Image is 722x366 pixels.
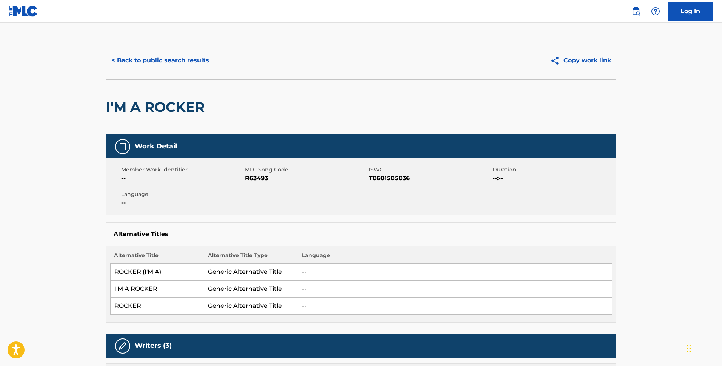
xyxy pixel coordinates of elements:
[204,298,298,315] td: Generic Alternative Title
[684,330,722,366] iframe: Chat Widget
[110,298,204,315] td: ROCKER
[668,2,713,21] a: Log In
[648,4,663,19] div: Help
[121,198,243,207] span: --
[204,252,298,264] th: Alternative Title Type
[114,230,609,238] h5: Alternative Titles
[121,190,243,198] span: Language
[9,6,38,17] img: MLC Logo
[545,51,616,70] button: Copy work link
[135,341,172,350] h5: Writers (3)
[106,51,214,70] button: < Back to public search results
[298,264,612,281] td: --
[298,298,612,315] td: --
[118,142,127,151] img: Work Detail
[628,4,643,19] a: Public Search
[369,174,491,183] span: T0601505036
[135,142,177,151] h5: Work Detail
[369,166,491,174] span: ISWC
[106,99,208,116] h2: I'M A ROCKER
[110,264,204,281] td: ROCKER (I'M A)
[110,281,204,298] td: I'M A ROCKER
[204,281,298,298] td: Generic Alternative Title
[493,166,614,174] span: Duration
[121,174,243,183] span: --
[298,252,612,264] th: Language
[651,7,660,16] img: help
[245,166,367,174] span: MLC Song Code
[121,166,243,174] span: Member Work Identifier
[631,7,640,16] img: search
[687,337,691,360] div: Drag
[204,264,298,281] td: Generic Alternative Title
[245,174,367,183] span: R63493
[118,341,127,351] img: Writers
[701,244,722,305] iframe: Resource Center
[110,252,204,264] th: Alternative Title
[550,56,563,65] img: Copy work link
[298,281,612,298] td: --
[493,174,614,183] span: --:--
